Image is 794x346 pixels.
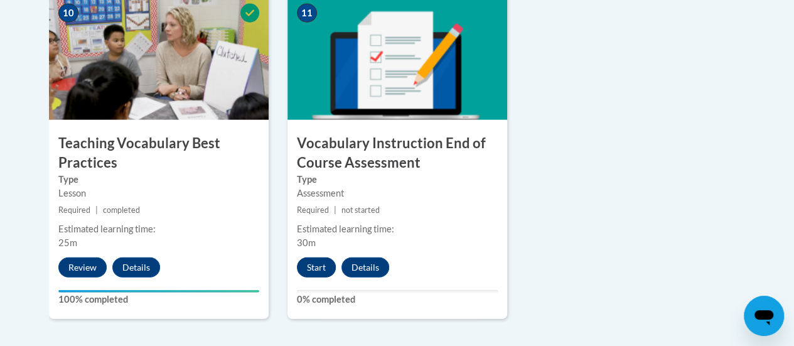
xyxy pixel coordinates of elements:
div: Assessment [297,187,498,200]
span: 11 [297,4,317,23]
span: Required [58,205,90,215]
span: completed [103,205,140,215]
button: Start [297,257,336,278]
button: Review [58,257,107,278]
h3: Vocabulary Instruction End of Course Assessment [287,134,507,173]
span: 30m [297,237,316,248]
label: 0% completed [297,293,498,306]
div: Your progress [58,290,259,293]
label: Type [58,173,259,187]
span: 25m [58,237,77,248]
span: | [95,205,98,215]
span: 10 [58,4,78,23]
div: Estimated learning time: [297,222,498,236]
span: Required [297,205,329,215]
h3: Teaching Vocabulary Best Practices [49,134,269,173]
label: 100% completed [58,293,259,306]
span: not started [341,205,380,215]
label: Type [297,173,498,187]
div: Estimated learning time: [58,222,259,236]
div: Lesson [58,187,259,200]
button: Details [112,257,160,278]
span: | [334,205,336,215]
iframe: Button to launch messaging window [744,296,784,336]
button: Details [341,257,389,278]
